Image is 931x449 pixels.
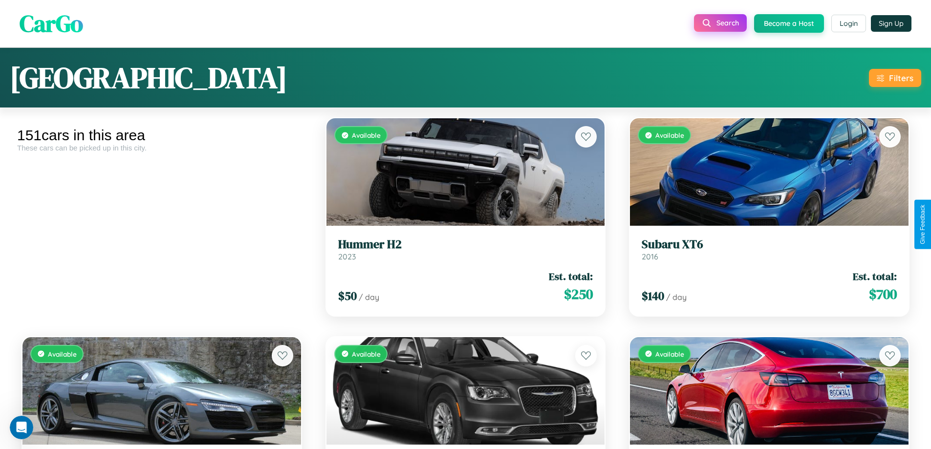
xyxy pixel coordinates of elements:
button: Login [831,15,866,32]
button: Become a Host [754,14,824,33]
span: $ 250 [564,284,593,304]
button: Search [694,14,747,32]
div: These cars can be picked up in this city. [17,144,306,152]
iframe: Intercom live chat [10,416,33,439]
span: / day [359,292,379,302]
span: Est. total: [853,269,897,283]
span: / day [666,292,687,302]
div: Give Feedback [919,205,926,244]
span: Available [352,131,381,139]
span: $ 140 [642,288,664,304]
a: Subaru XT62016 [642,237,897,261]
h3: Subaru XT6 [642,237,897,252]
div: Filters [889,73,913,83]
span: 2016 [642,252,658,261]
span: Available [655,350,684,358]
span: Available [48,350,77,358]
span: Available [352,350,381,358]
div: 151 cars in this area [17,127,306,144]
h3: Hummer H2 [338,237,593,252]
span: 2023 [338,252,356,261]
span: Est. total: [549,269,593,283]
span: $ 700 [869,284,897,304]
span: $ 50 [338,288,357,304]
button: Filters [869,69,921,87]
h1: [GEOGRAPHIC_DATA] [10,58,287,98]
span: Available [655,131,684,139]
span: Search [716,19,739,27]
button: Sign Up [871,15,911,32]
a: Hummer H22023 [338,237,593,261]
span: CarGo [20,7,83,40]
